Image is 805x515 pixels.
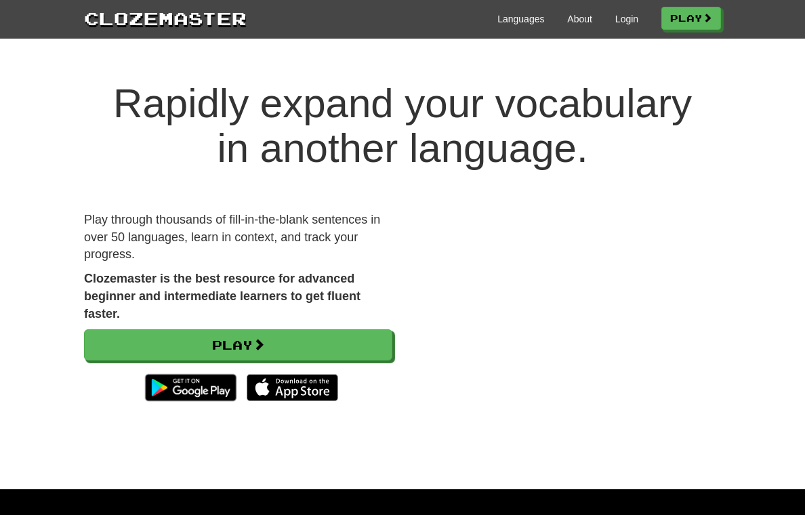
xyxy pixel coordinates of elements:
p: Play through thousands of fill-in-the-blank sentences in over 50 languages, learn in context, and... [84,211,392,264]
a: Play [84,329,392,360]
img: Download_on_the_App_Store_Badge_US-UK_135x40-25178aeef6eb6b83b96f5f2d004eda3bffbb37122de64afbaef7... [247,374,338,401]
img: Get it on Google Play [138,367,243,408]
a: Play [661,7,721,30]
strong: Clozemaster is the best resource for advanced beginner and intermediate learners to get fluent fa... [84,272,360,320]
a: Languages [497,12,544,26]
a: Login [615,12,638,26]
a: Clozemaster [84,5,247,30]
a: About [567,12,592,26]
